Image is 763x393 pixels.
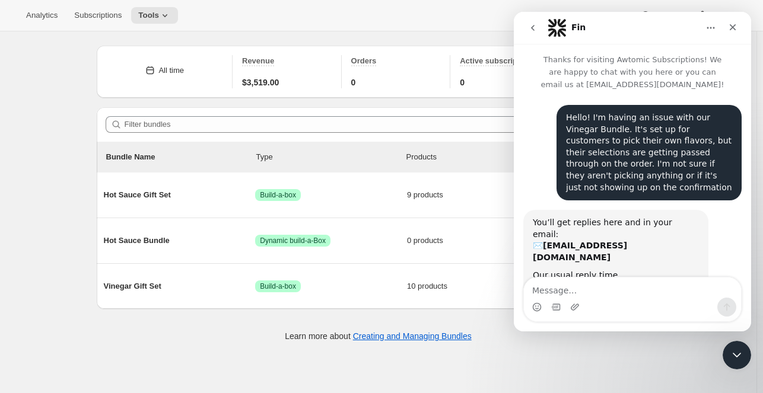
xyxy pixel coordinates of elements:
iframe: Intercom live chat [514,12,751,331]
span: 9 products [407,189,559,201]
span: 0 products [407,235,559,247]
span: Dynamic build-a-Box [260,236,326,245]
span: Help [651,11,667,20]
span: Build-a-box [260,190,296,200]
p: Learn more about [285,330,471,342]
button: Subscriptions [67,7,129,24]
button: Settings [689,7,744,24]
span: Analytics [26,11,58,20]
span: Build-a-box [260,282,296,291]
span: 10 products [407,280,559,292]
input: Filter bundles [125,116,651,133]
span: 0 [351,76,356,88]
span: Hot Sauce Gift Set [104,189,256,201]
span: Subscriptions [74,11,122,20]
div: Products [406,151,557,163]
a: Creating and Managing Bundles [353,331,472,341]
span: Tools [138,11,159,20]
span: Vinegar Gift Set [104,280,256,292]
span: Orders [351,56,377,65]
div: Type [256,151,406,163]
button: Help [632,7,686,24]
button: Analytics [19,7,65,24]
span: Revenue [242,56,274,65]
span: Settings [708,11,737,20]
div: All time [158,65,184,76]
iframe: Intercom live chat [723,341,751,369]
span: Hot Sauce Bundle [104,235,256,247]
p: Bundle Name [106,151,256,163]
button: Tools [131,7,178,24]
span: $3,519.00 [242,76,279,88]
span: 0 [460,76,465,88]
span: Active subscriptions [460,56,536,65]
